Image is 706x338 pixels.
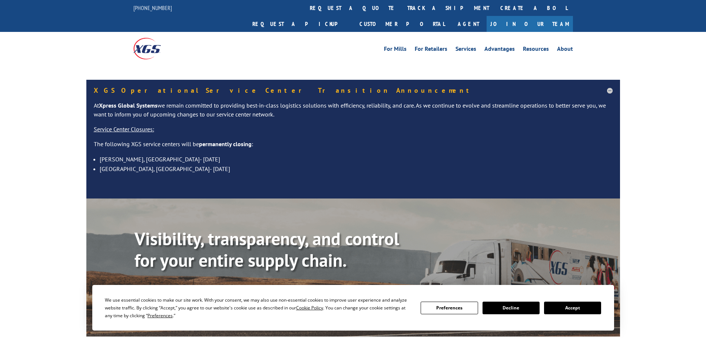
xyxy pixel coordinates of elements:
[94,87,613,94] h5: XGS Operational Service Center Transition Announcement
[148,312,173,319] span: Preferences
[487,16,573,32] a: Join Our Team
[100,164,613,174] li: [GEOGRAPHIC_DATA], [GEOGRAPHIC_DATA]- [DATE]
[94,125,154,133] u: Service Center Closures:
[415,46,447,54] a: For Retailers
[557,46,573,54] a: About
[94,140,613,155] p: The following XGS service centers will be :
[135,227,399,272] b: Visibility, transparency, and control for your entire supply chain.
[544,302,601,314] button: Accept
[133,4,172,12] a: [PHONE_NUMBER]
[455,46,476,54] a: Services
[523,46,549,54] a: Resources
[247,16,354,32] a: Request a pickup
[105,296,412,319] div: We use essential cookies to make our site work. With your consent, we may also use non-essential ...
[94,101,613,125] p: At we remain committed to providing best-in-class logistics solutions with efficiency, reliabilit...
[421,302,478,314] button: Preferences
[450,16,487,32] a: Agent
[199,140,252,148] strong: permanently closing
[296,305,323,311] span: Cookie Policy
[484,46,515,54] a: Advantages
[99,102,158,109] strong: Xpress Global Systems
[384,46,407,54] a: For Mills
[92,285,614,331] div: Cookie Consent Prompt
[483,302,540,314] button: Decline
[354,16,450,32] a: Customer Portal
[100,154,613,164] li: [PERSON_NAME], [GEOGRAPHIC_DATA]- [DATE]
